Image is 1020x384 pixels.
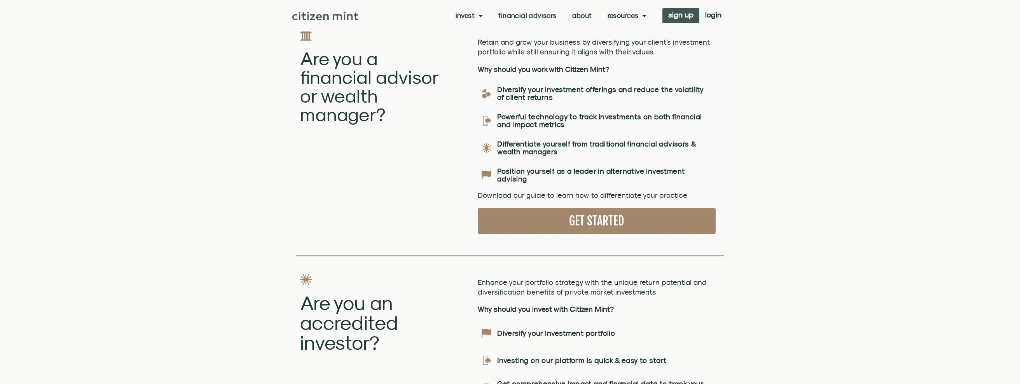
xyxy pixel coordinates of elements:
h2: Position yourself as a leader in alternative investment advising [497,167,711,183]
a: Resources [608,12,647,19]
nav: Menu [456,12,647,19]
strong: Why should you work with Citizen Mint? [478,65,609,73]
h2: Diversify your investment offerings and reduce the volatility of client returns [497,86,711,101]
span: GET STARTED [569,216,624,226]
p: Download our guide to learn how to differentiate your practice [478,190,716,200]
a: Financial Advisors [498,12,556,19]
a: sign up [662,8,699,23]
h2: Investing on our platform is quick & easy to start [497,356,711,364]
img: Citizen Mint [292,12,359,20]
h2: Diversify your investment portfolio [497,329,711,337]
a: GET STARTED [556,209,637,233]
span: Retain and grow your business by diversifying your client’s investment portfolio while still ensu... [478,38,710,56]
span: sign up [668,12,693,17]
h2: Are you a financial advisor or wealth manager? [300,49,443,124]
span: login [705,12,721,17]
a: About [572,12,592,19]
a: login [699,8,727,23]
a: Invest [456,12,483,19]
h2: Powerful technology to track investments on both financial and impact metrics [497,113,711,128]
h2: Differentiate yourself from traditional financial advisors & wealth managers [497,140,711,155]
h2: Are you an accredited investor? [300,293,466,353]
span: Why should you invest with Citizen Mint? [478,305,614,313]
span: Enhance your portfolio strategy with the unique return potential and diversification benefits of ... [478,278,707,296]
